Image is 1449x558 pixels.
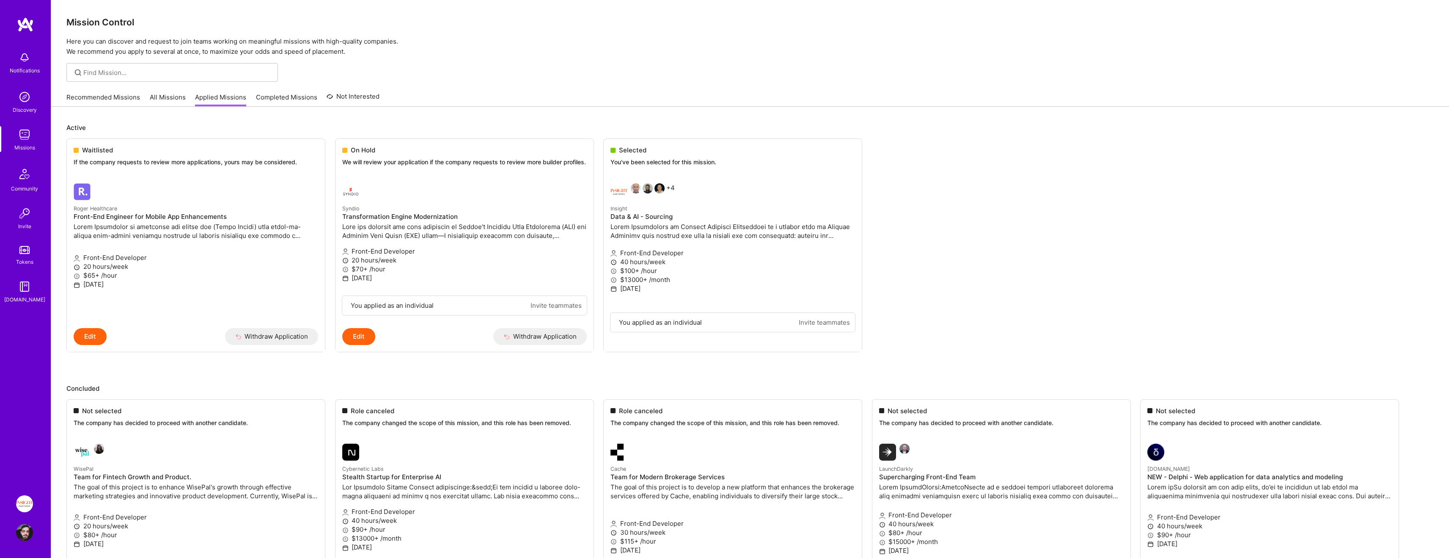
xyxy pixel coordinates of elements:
a: Invite teammates [531,301,582,310]
h3: Mission Control [66,17,1434,28]
p: We will review your application if the company requests to review more builder profiles. [342,158,587,166]
p: 20 hours/week [74,262,318,271]
p: Front-End Developer [342,247,587,256]
p: 20 hours/week [342,256,587,265]
a: Completed Missions [256,93,317,107]
i: icon Applicant [74,255,80,262]
img: Roger Healthcare company logo [74,183,91,200]
i: icon Applicant [342,249,349,255]
p: If the company requests to review more applications, yours may be considered. [74,158,318,166]
a: Recommended Missions [66,93,140,107]
img: Syndio company logo [342,183,359,200]
a: Not Interested [327,91,379,107]
img: guide book [16,278,33,295]
button: Withdraw Application [225,328,319,345]
img: Cybernetic Labs company logo [342,444,359,461]
i: icon Clock [342,518,349,525]
p: Active [66,123,1434,132]
h4: Stealth Startup for Enterprise AI [342,473,587,481]
i: icon MoneyGray [74,273,80,279]
i: icon Calendar [74,282,80,288]
input: Find Mission... [83,68,272,77]
img: logo [17,17,34,32]
p: [DATE] [342,273,587,282]
small: Cybernetic Labs [342,466,384,472]
button: Edit [74,328,107,345]
div: Discovery [13,105,37,114]
a: Insight Partners: Data & AI - Sourcing [14,495,35,512]
p: 40 hours/week [342,516,587,525]
img: Invite [16,205,33,222]
i: icon Calendar [342,275,349,282]
p: $65+ /hour [74,271,318,280]
div: [DOMAIN_NAME] [4,295,45,304]
div: Missions [14,143,35,152]
a: Syndio company logoSyndioTransformation Engine ModernizationLore ips dolorsit ame cons adipiscin ... [335,177,594,296]
p: Lore ips dolorsit ame cons adipiscin el Seddoe’t Incididu Utla Etdolorema (ALI) eni Adminim Veni ... [342,222,587,240]
small: Roger Healthcare [74,205,117,212]
div: Community [11,184,38,193]
img: teamwork [16,126,33,143]
p: Concluded [66,384,1434,393]
small: Syndio [342,205,359,212]
div: Tokens [16,257,33,266]
a: Roger Healthcare company logoRoger HealthcareFront-End Engineer for Mobile App EnhancementsLorem ... [67,177,325,328]
button: Withdraw Application [493,328,587,345]
span: Role canceled [351,406,394,415]
img: Community [14,164,35,184]
p: [DATE] [74,280,318,289]
a: Applied Missions [195,93,246,107]
span: On Hold [351,146,375,155]
i: icon MoneyGray [342,266,349,273]
p: Lor Ipsumdolo Sitame Consect adipiscinge:&sedd;Ei tem incidid u laboree dolo-magna aliquaeni ad m... [342,483,587,500]
img: bell [16,49,33,66]
i: icon MoneyGray [342,527,349,533]
div: You applied as an individual [351,301,434,310]
img: User Avatar [16,524,33,541]
p: $13000+ /month [342,534,587,543]
h4: Transformation Engine Modernization [342,213,587,221]
i: icon Clock [74,264,80,271]
img: discovery [16,88,33,105]
p: $70+ /hour [342,265,587,273]
i: icon Calendar [342,545,349,551]
i: icon SearchGrey [73,68,83,77]
p: Front-End Developer [74,253,318,262]
div: Invite [18,222,31,231]
p: Lorem Ipsumdolor si ametconse adi elitse doe (Tempo Incidi) utla etdol-ma-aliqua enim-admini veni... [74,222,318,240]
p: Front-End Developer [342,507,587,516]
button: Edit [342,328,375,345]
span: Waitlisted [82,146,113,155]
a: User Avatar [14,524,35,541]
p: Here you can discover and request to join teams working on meaningful missions with high-quality ... [66,36,1434,57]
i: icon MoneyGray [342,536,349,542]
h4: Front-End Engineer for Mobile App Enhancements [74,213,318,221]
div: Notifications [10,66,40,75]
img: tokens [19,246,30,254]
i: icon Clock [342,257,349,264]
p: The company changed the scope of this mission, and this role has been removed. [342,419,587,427]
a: All Missions [150,93,186,107]
img: Insight Partners: Data & AI - Sourcing [16,495,33,512]
i: icon Applicant [342,509,349,516]
p: $90+ /hour [342,525,587,534]
p: [DATE] [342,543,587,552]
